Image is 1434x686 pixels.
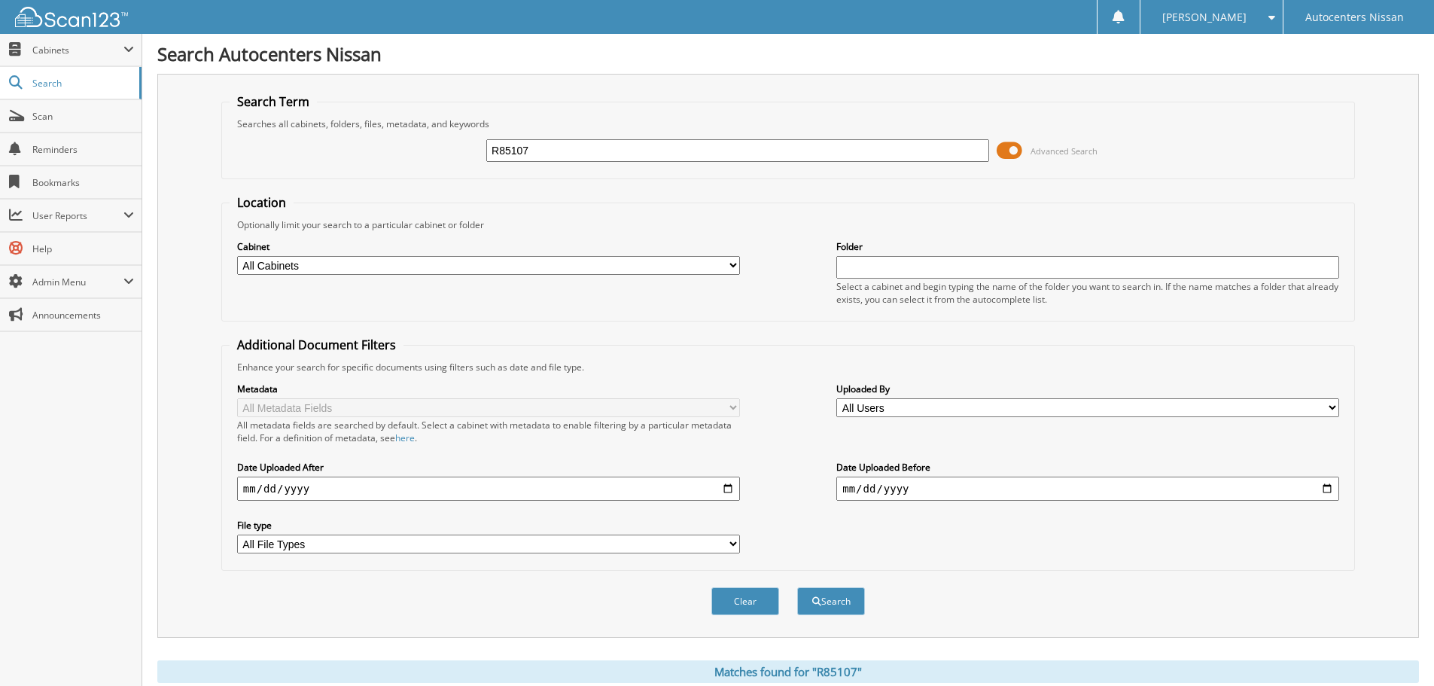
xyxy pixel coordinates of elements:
label: Folder [836,240,1339,253]
label: Cabinet [237,240,740,253]
input: end [836,477,1339,501]
div: All metadata fields are searched by default. Select a cabinet with metadata to enable filtering b... [237,419,740,444]
label: Date Uploaded Before [836,461,1339,474]
span: Autocenters Nissan [1305,13,1404,22]
span: [PERSON_NAME] [1162,13,1247,22]
legend: Search Term [230,93,317,110]
input: start [237,477,740,501]
div: Select a cabinet and begin typing the name of the folder you want to search in. If the name match... [836,280,1339,306]
div: Searches all cabinets, folders, files, metadata, and keywords [230,117,1347,130]
legend: Location [230,194,294,211]
span: Scan [32,110,134,123]
button: Clear [711,587,779,615]
legend: Additional Document Filters [230,337,403,353]
span: Reminders [32,143,134,156]
label: Metadata [237,383,740,395]
span: Advanced Search [1031,145,1098,157]
label: File type [237,519,740,532]
span: Help [32,242,134,255]
span: Search [32,77,132,90]
div: Matches found for "R85107" [157,660,1419,683]
img: scan123-logo-white.svg [15,7,128,27]
label: Uploaded By [836,383,1339,395]
span: Announcements [32,309,134,322]
h1: Search Autocenters Nissan [157,41,1419,66]
label: Date Uploaded After [237,461,740,474]
span: Bookmarks [32,176,134,189]
span: Admin Menu [32,276,123,288]
a: here [395,431,415,444]
div: Optionally limit your search to a particular cabinet or folder [230,218,1347,231]
span: User Reports [32,209,123,222]
span: Cabinets [32,44,123,56]
div: Enhance your search for specific documents using filters such as date and file type. [230,361,1347,373]
button: Search [797,587,865,615]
